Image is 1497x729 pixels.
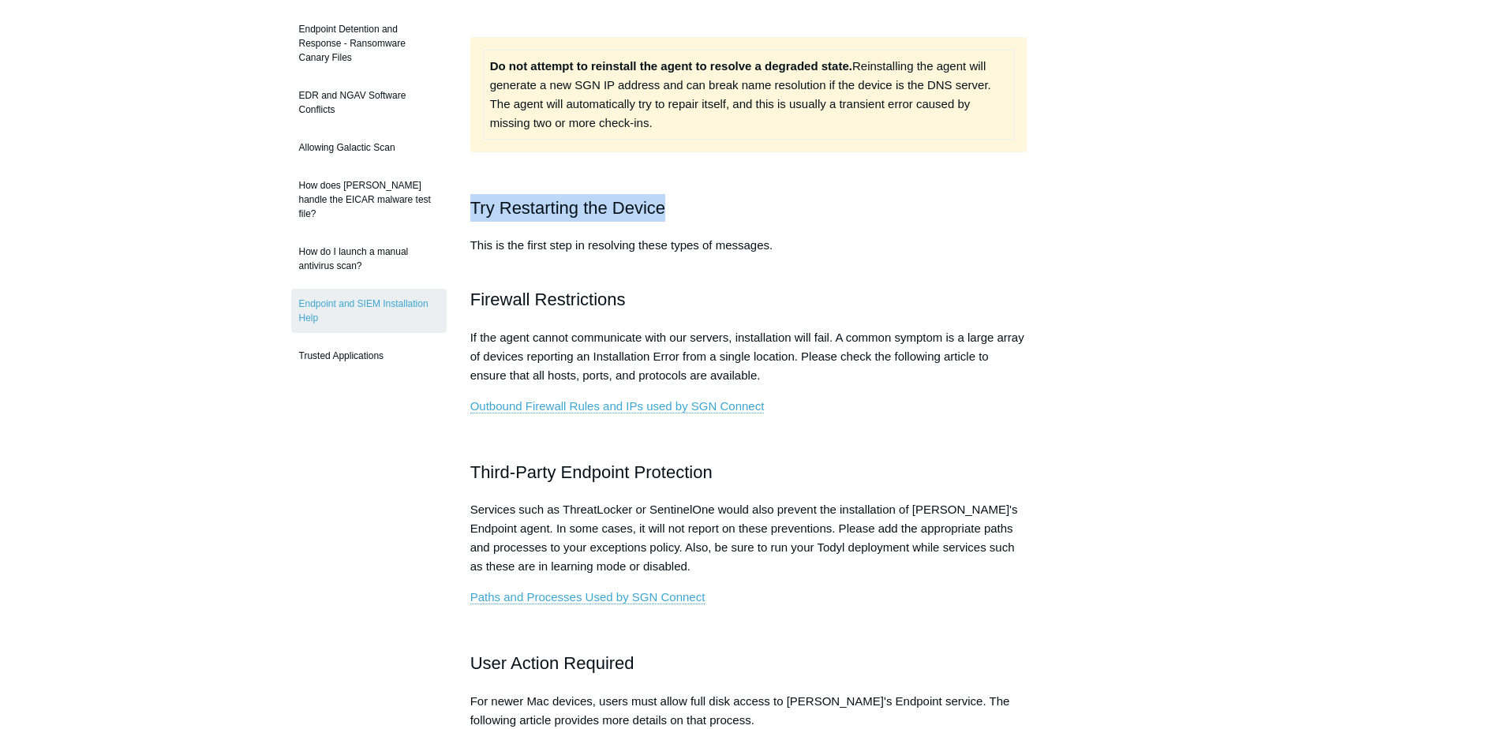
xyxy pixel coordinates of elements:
[490,59,852,73] strong: Do not attempt to reinstall the agent to resolve a degraded state.
[291,289,447,333] a: Endpoint and SIEM Installation Help
[291,170,447,229] a: How does [PERSON_NAME] handle the EICAR malware test file?
[291,133,447,163] a: Allowing Galactic Scan
[291,341,447,371] a: Trusted Applications
[470,328,1027,385] p: If the agent cannot communicate with our servers, installation will fail. A common symptom is a l...
[470,194,1027,222] h2: Try Restarting the Device
[470,286,1027,313] h2: Firewall Restrictions
[291,80,447,125] a: EDR and NGAV Software Conflicts
[470,590,705,604] a: Paths and Processes Used by SGN Connect
[470,236,1027,274] p: This is the first step in resolving these types of messages.
[291,237,447,281] a: How do I launch a manual antivirus scan?
[291,14,447,73] a: Endpoint Detention and Response - Ransomware Canary Files
[470,458,1027,486] h2: Third-Party Endpoint Protection
[470,649,1027,677] h2: User Action Required
[470,500,1027,576] p: Services such as ThreatLocker or SentinelOne would also prevent the installation of [PERSON_NAME]...
[483,50,1014,139] td: Reinstalling the agent will generate a new SGN IP address and can break name resolution if the de...
[470,399,765,413] a: Outbound Firewall Rules and IPs used by SGN Connect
